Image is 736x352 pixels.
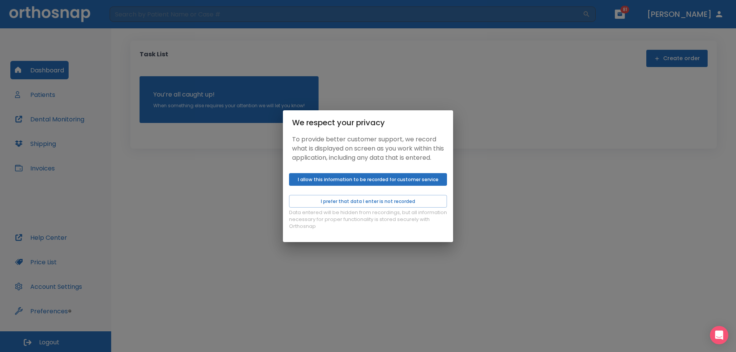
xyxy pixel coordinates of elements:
button: I prefer that data I enter is not recorded [289,195,447,208]
div: We respect your privacy [292,116,444,129]
p: Data entered will be hidden from recordings, but all information necessary for proper functionali... [289,209,447,230]
button: I allow this information to be recorded for customer service [289,173,447,186]
p: To provide better customer support, we record what is displayed on screen as you work within this... [292,135,444,162]
div: Open Intercom Messenger [710,326,728,344]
